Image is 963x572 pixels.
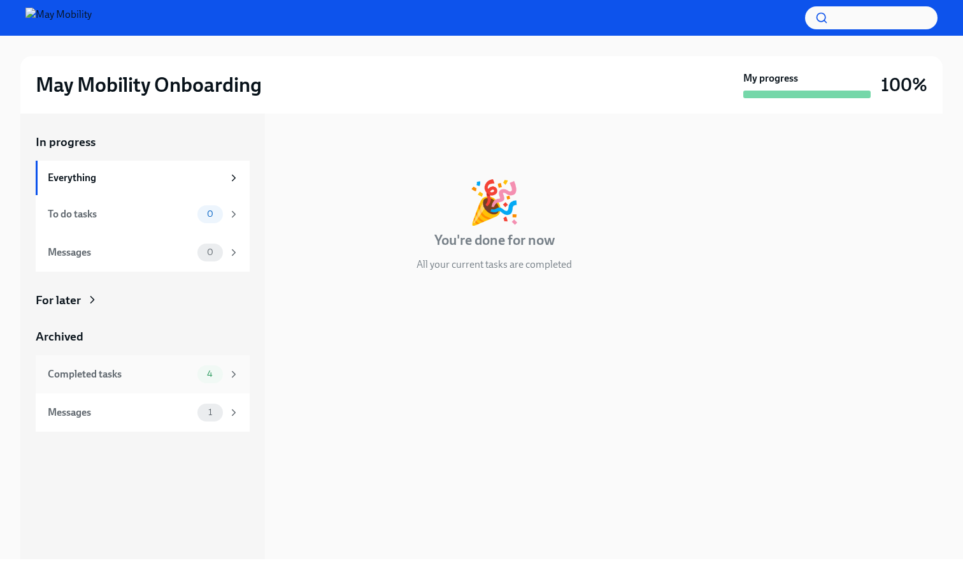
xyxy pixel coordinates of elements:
[36,393,250,432] a: Messages1
[36,355,250,393] a: Completed tasks4
[36,292,250,309] a: For later
[201,407,220,417] span: 1
[48,171,223,185] div: Everything
[36,328,250,345] a: Archived
[434,231,555,250] h4: You're done for now
[36,195,250,233] a: To do tasks0
[417,258,572,272] p: All your current tasks are completed
[36,161,250,195] a: Everything
[48,367,192,381] div: Completed tasks
[36,292,81,309] div: For later
[36,233,250,272] a: Messages0
[881,73,927,96] h3: 100%
[48,406,192,420] div: Messages
[468,181,520,223] div: 🎉
[199,247,221,257] span: 0
[199,209,221,219] span: 0
[199,369,220,379] span: 4
[48,207,192,221] div: To do tasks
[48,246,192,260] div: Messages
[743,71,798,85] strong: My progress
[25,8,92,28] img: May Mobility
[36,72,262,98] h2: May Mobility Onboarding
[280,134,340,150] div: In progress
[36,134,250,150] a: In progress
